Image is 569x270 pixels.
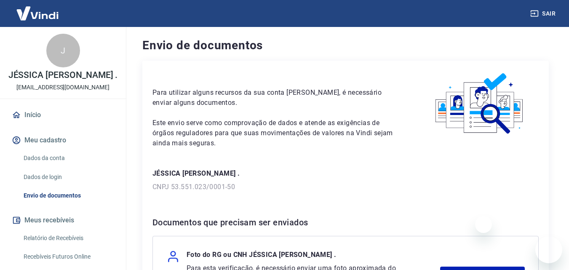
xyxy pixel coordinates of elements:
[20,150,116,167] a: Dados da conta
[20,187,116,204] a: Envio de documentos
[152,216,539,229] h6: Documentos que precisam ser enviados
[152,168,539,179] p: JÉSSICA [PERSON_NAME] .
[529,6,559,21] button: Sair
[20,168,116,186] a: Dados de login
[8,71,118,80] p: JÉSSICA [PERSON_NAME] .
[10,131,116,150] button: Meu cadastro
[46,34,80,67] div: J
[152,182,539,192] p: CNPJ 53.551.023/0001-50
[16,83,110,92] p: [EMAIL_ADDRESS][DOMAIN_NAME]
[10,0,65,26] img: Vindi
[187,250,336,263] p: Foto do RG ou CNH JÉSSICA [PERSON_NAME] .
[10,211,116,230] button: Meus recebíveis
[152,118,401,148] p: Este envio serve como comprovação de dados e atende as exigências de órgãos reguladores para que ...
[475,216,492,233] iframe: Fechar mensagem
[535,236,562,263] iframe: Botão para abrir a janela de mensagens
[142,37,549,54] h4: Envio de documentos
[152,88,401,108] p: Para utilizar alguns recursos da sua conta [PERSON_NAME], é necessário enviar alguns documentos.
[20,248,116,265] a: Recebíveis Futuros Online
[421,71,539,137] img: waiting_documents.41d9841a9773e5fdf392cede4d13b617.svg
[10,106,116,124] a: Início
[166,250,180,263] img: user.af206f65c40a7206969b71a29f56cfb7.svg
[20,230,116,247] a: Relatório de Recebíveis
